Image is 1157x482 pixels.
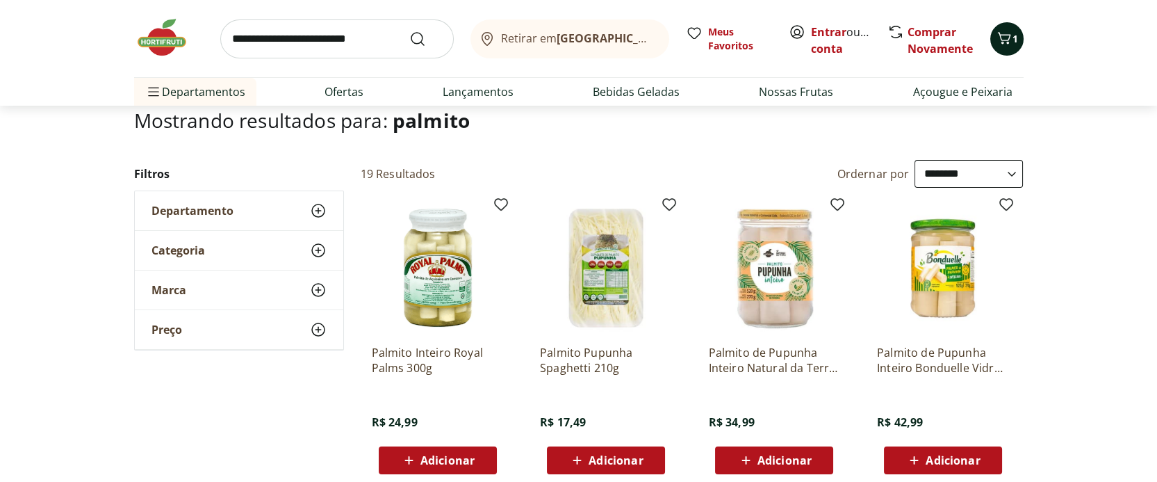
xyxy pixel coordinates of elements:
button: Adicionar [884,447,1002,474]
span: Adicionar [589,455,643,466]
span: Departamento [151,204,233,218]
a: Meus Favoritos [686,25,772,53]
span: Meus Favoritos [708,25,772,53]
span: R$ 24,99 [372,415,418,430]
span: ou [811,24,873,57]
input: search [220,19,454,58]
button: Adicionar [379,447,497,474]
a: Palmito de Pupunha Inteiro Natural da Terra 270g [708,345,840,376]
button: Categoria [135,231,343,270]
h2: 19 Resultados [361,166,436,182]
button: Carrinho [990,22,1024,56]
span: R$ 17,49 [540,415,586,430]
span: Adicionar [757,455,812,466]
span: Marca [151,283,186,297]
span: palmito [393,107,470,134]
a: Lançamentos [443,83,514,100]
span: Categoria [151,243,205,257]
h2: Filtros [134,160,344,188]
a: Palmito Pupunha Spaghetti 210g [540,345,672,376]
a: Palmito de Pupunha Inteiro Bonduelle Vidro 270g [877,345,1009,376]
h1: Mostrando resultados para: [134,109,1024,131]
span: R$ 42,99 [877,415,923,430]
span: Preço [151,323,182,337]
img: Palmito de Pupunha Inteiro Bonduelle Vidro 270g [877,202,1009,334]
a: Açougue e Peixaria [912,83,1012,100]
span: Departamentos [145,75,245,109]
a: Entrar [811,24,846,40]
button: Marca [135,271,343,310]
button: Preço [135,310,343,349]
a: Ofertas [325,83,363,100]
button: Submit Search [409,31,443,47]
a: Palmito Inteiro Royal Palms 300g [372,345,504,376]
a: Comprar Novamente [908,24,973,56]
button: Adicionar [547,447,665,474]
span: 1 [1012,32,1018,45]
img: Palmito Inteiro Royal Palms 300g [372,202,504,334]
label: Ordernar por [837,166,910,182]
span: Adicionar [420,455,475,466]
img: Palmito Pupunha Spaghetti 210g [540,202,672,334]
img: Hortifruti [134,17,204,58]
b: [GEOGRAPHIC_DATA]/[GEOGRAPHIC_DATA] [557,31,791,46]
button: Retirar em[GEOGRAPHIC_DATA]/[GEOGRAPHIC_DATA] [470,19,669,58]
span: Retirar em [501,32,655,45]
button: Menu [145,75,162,109]
span: Adicionar [926,455,980,466]
span: R$ 34,99 [708,415,754,430]
a: Criar conta [811,24,887,56]
button: Adicionar [715,447,833,474]
a: Bebidas Geladas [593,83,680,100]
img: Palmito de Pupunha Inteiro Natural da Terra 270g [708,202,840,334]
button: Departamento [135,191,343,230]
a: Nossas Frutas [759,83,833,100]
